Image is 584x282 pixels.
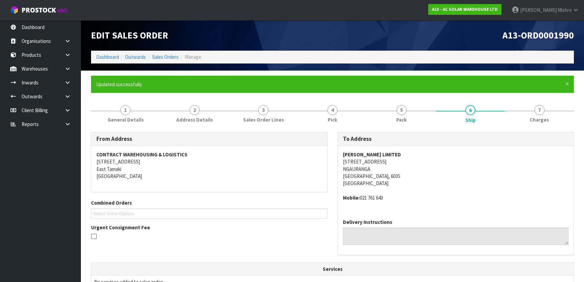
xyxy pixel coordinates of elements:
a: Sales Orders [152,54,179,60]
address: [STREET_ADDRESS] NGAURANGA [GEOGRAPHIC_DATA], 6035 [GEOGRAPHIC_DATA] [343,151,568,187]
span: ProStock [22,6,56,15]
label: Combined Orders [91,199,132,206]
span: [PERSON_NAME] [520,7,557,13]
strong: mobile [343,195,360,201]
a: Dashboard [96,54,119,60]
label: Delivery Instructions [343,219,392,226]
span: Ship [465,117,476,124]
span: A13-ORD0001990 [502,29,574,41]
span: Mishra [558,7,572,13]
span: 1 [120,105,130,115]
th: Services [91,263,574,276]
span: Pack [396,116,407,123]
a: Outwards [125,54,146,60]
span: Sales Order Lines [243,116,284,123]
strong: CONTRACT WAREHOUSING & LOGISTICS [96,151,187,158]
span: 3 [258,105,268,115]
span: × [565,79,569,88]
span: General Details [108,116,144,123]
span: 4 [327,105,338,115]
span: 6 [465,105,475,115]
label: Urgent Consignment Fee [91,224,150,231]
span: Charges [530,116,549,123]
span: Updated successfully [96,81,142,87]
address: [STREET_ADDRESS] East Tamaki [GEOGRAPHIC_DATA] [96,151,322,180]
small: WMS [57,7,68,14]
span: Address Details [176,116,213,123]
strong: [PERSON_NAME] LIMITED [343,151,401,158]
h3: From Address [96,136,322,142]
span: 5 [397,105,407,115]
span: Pick [328,116,337,123]
strong: A13 - AC SOLAR WAREHOUSE LTD [432,6,498,12]
span: Edit Sales Order [91,29,168,41]
span: 7 [534,105,545,115]
span: Manage [185,54,201,60]
span: 2 [189,105,200,115]
address: 021 761 643 [343,194,568,201]
a: A13 - AC SOLAR WAREHOUSE LTD [428,4,501,15]
img: cube-alt.png [10,6,19,14]
h3: To Address [343,136,568,142]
